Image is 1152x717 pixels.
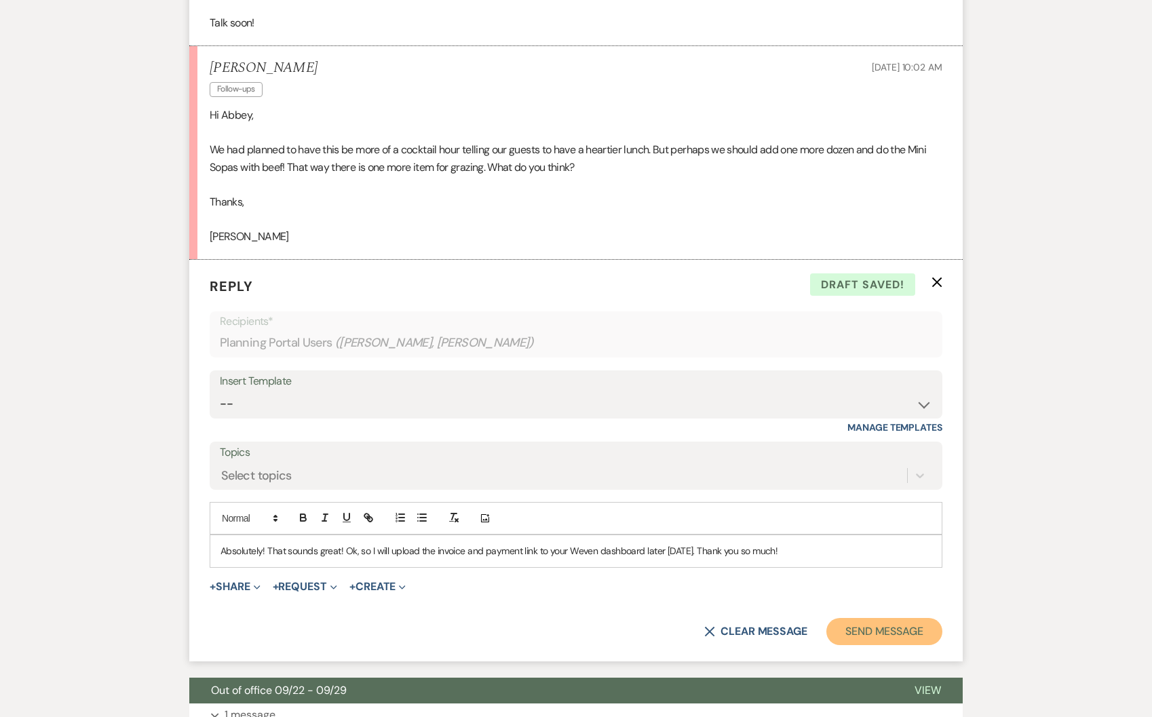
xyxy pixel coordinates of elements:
[210,141,942,176] p: We had planned to have this be more of a cocktail hour telling our guests to have a heartier lunc...
[826,618,942,645] button: Send Message
[189,678,893,703] button: Out of office 09/22 - 09/29
[349,581,406,592] button: Create
[704,626,807,637] button: Clear message
[210,193,942,211] p: Thanks,
[220,330,932,356] div: Planning Portal Users
[211,683,347,697] span: Out of office 09/22 - 09/29
[210,60,318,77] h5: [PERSON_NAME]
[335,334,535,352] span: ( [PERSON_NAME], [PERSON_NAME] )
[847,421,942,433] a: Manage Templates
[810,273,915,296] span: Draft saved!
[210,581,261,592] button: Share
[220,313,932,330] p: Recipients*
[872,61,942,73] span: [DATE] 10:02 AM
[210,277,253,295] span: Reply
[210,106,942,124] p: Hi Abbey,
[915,683,941,697] span: View
[893,678,963,703] button: View
[210,14,942,32] p: Talk soon!
[273,581,279,592] span: +
[220,443,932,463] label: Topics
[220,543,932,558] p: Absolutely! That sounds great! Ok, so I will upload the invoice and payment link to your Weven da...
[273,581,337,592] button: Request
[210,581,216,592] span: +
[210,228,942,246] p: [PERSON_NAME]
[210,82,263,96] span: Follow-ups
[221,467,292,485] div: Select topics
[349,581,356,592] span: +
[220,372,932,391] div: Insert Template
